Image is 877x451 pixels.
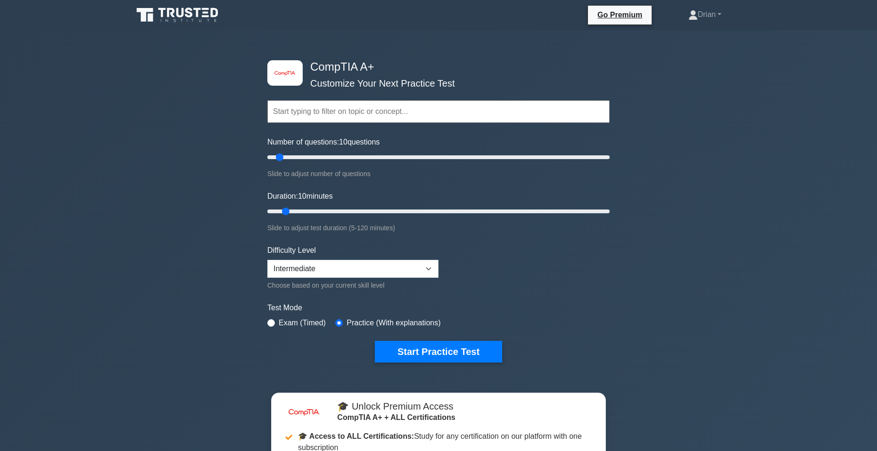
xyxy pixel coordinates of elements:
[306,60,563,74] h4: CompTIA A+
[267,137,380,148] label: Number of questions: questions
[347,317,440,329] label: Practice (With explanations)
[267,191,333,202] label: Duration: minutes
[267,168,610,179] div: Slide to adjust number of questions
[267,100,610,123] input: Start typing to filter on topic or concept...
[267,280,438,291] div: Choose based on your current skill level
[279,317,326,329] label: Exam (Timed)
[666,5,744,24] a: Drian
[339,138,347,146] span: 10
[267,302,610,314] label: Test Mode
[375,341,502,362] button: Start Practice Test
[267,245,316,256] label: Difficulty Level
[298,192,306,200] span: 10
[592,9,648,21] a: Go Premium
[267,222,610,234] div: Slide to adjust test duration (5-120 minutes)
